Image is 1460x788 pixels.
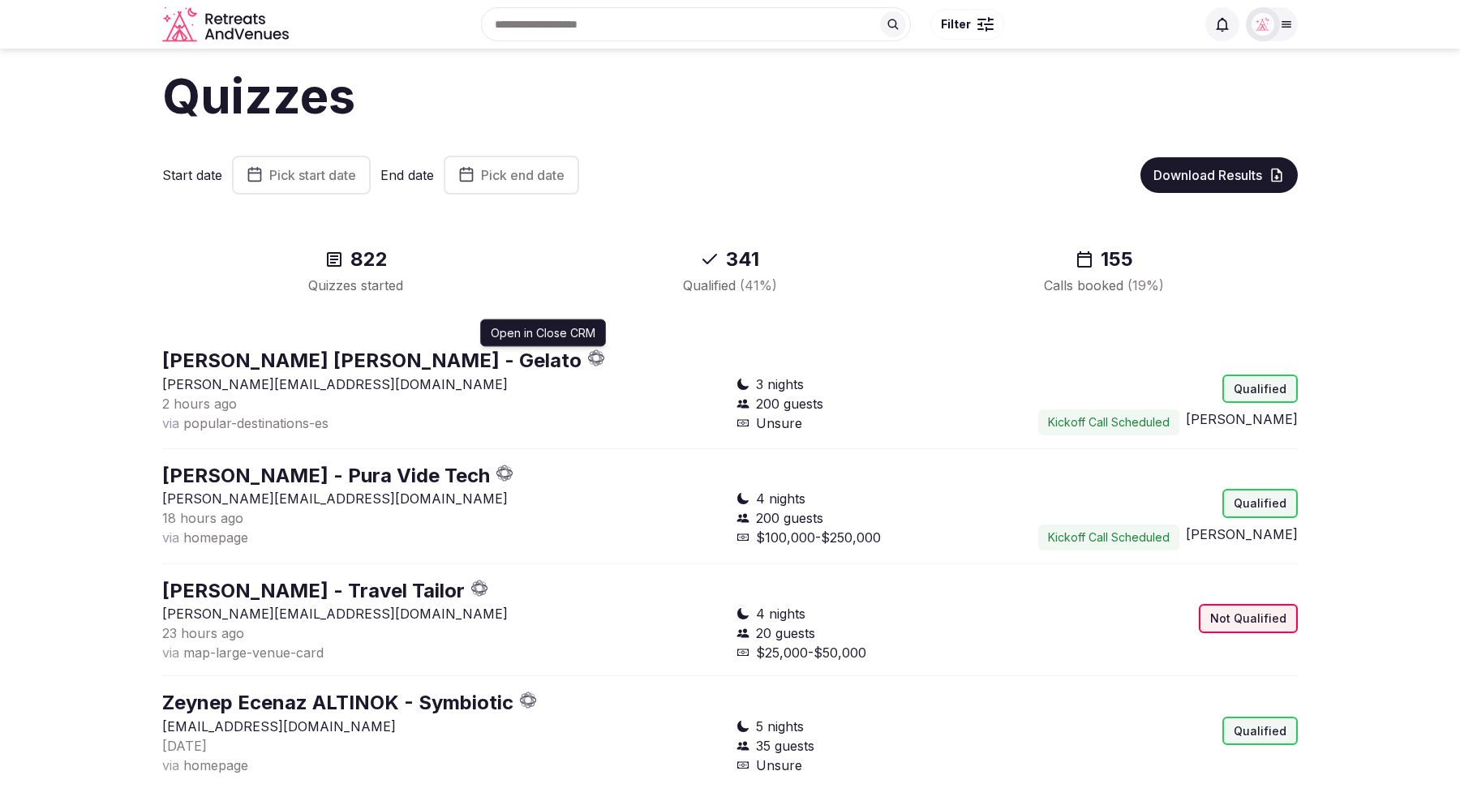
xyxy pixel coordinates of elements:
[756,489,805,508] span: 4 nights
[162,738,207,754] span: [DATE]
[162,529,179,546] span: via
[162,717,724,736] p: [EMAIL_ADDRESS][DOMAIN_NAME]
[1186,409,1298,429] button: [PERSON_NAME]
[162,489,724,508] p: [PERSON_NAME][EMAIL_ADDRESS][DOMAIN_NAME]
[756,717,804,736] span: 5 nights
[162,166,222,184] label: Start date
[1252,13,1274,36] img: Matt Grant Oakes
[269,167,356,183] span: Pick start date
[162,349,582,372] a: [PERSON_NAME] [PERSON_NAME] - Gelato
[162,604,724,623] p: [PERSON_NAME][EMAIL_ADDRESS][DOMAIN_NAME]
[183,645,324,661] span: map-large-venue-card
[1140,157,1298,193] button: Download Results
[756,604,805,623] span: 4 nights
[162,757,179,773] span: via
[937,276,1272,295] div: Calls booked
[162,623,244,643] button: 23 hours ago
[162,689,513,717] button: Zeynep Ecenaz ALTINOK - Symbiotic
[1153,167,1262,183] span: Download Results
[188,276,523,295] div: Quizzes started
[188,246,523,272] div: 822
[1127,277,1164,293] span: ( 19 %)
[1199,604,1298,633] div: Not Qualified
[1038,525,1179,550] button: Kickoff Call Scheduled
[183,415,328,431] span: popular-destinations-es
[756,623,815,643] span: 20 guests
[941,16,971,32] span: Filter
[162,691,513,714] a: Zeynep Ecenaz ALTINOK - Symbiotic
[162,462,490,490] button: [PERSON_NAME] - Pura Vide Tech
[736,528,1011,547] div: $100,000-$250,000
[162,510,243,526] span: 18 hours ago
[756,508,823,528] span: 200 guests
[162,396,237,412] span: 2 hours ago
[756,736,814,756] span: 35 guests
[162,62,1298,130] h1: Quizzes
[1222,489,1298,518] div: Qualified
[736,413,1011,433] div: Unsure
[1222,717,1298,746] div: Qualified
[232,156,371,195] button: Pick start date
[183,757,248,773] span: homepage
[162,394,237,413] button: 2 hours ago
[491,325,595,341] p: Open in Close CRM
[562,276,897,295] div: Qualified
[1038,409,1179,435] button: Kickoff Call Scheduled
[162,375,724,394] p: [PERSON_NAME][EMAIL_ADDRESS][DOMAIN_NAME]
[740,277,777,293] span: ( 41 %)
[162,415,179,431] span: via
[162,579,465,602] a: [PERSON_NAME] - Travel Tailor
[736,643,1011,662] div: $25,000-$50,000
[562,246,897,272] div: 341
[937,246,1272,272] div: 155
[756,375,804,394] span: 3 nights
[481,167,565,183] span: Pick end date
[183,529,248,546] span: homepage
[1222,375,1298,404] div: Qualified
[162,736,207,756] button: [DATE]
[162,577,465,605] button: [PERSON_NAME] - Travel Tailor
[444,156,579,195] button: Pick end date
[162,347,582,375] button: [PERSON_NAME] [PERSON_NAME] - Gelato
[162,6,292,43] a: Visit the homepage
[162,6,292,43] svg: Retreats and Venues company logo
[930,9,1004,40] button: Filter
[162,645,179,661] span: via
[162,625,244,641] span: 23 hours ago
[162,464,490,487] a: [PERSON_NAME] - Pura Vide Tech
[1186,525,1298,544] button: [PERSON_NAME]
[736,756,1011,775] div: Unsure
[162,508,243,528] button: 18 hours ago
[380,166,434,184] label: End date
[756,394,823,413] span: 200 guests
